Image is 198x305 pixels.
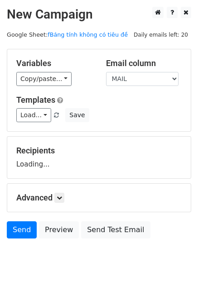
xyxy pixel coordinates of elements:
[81,221,150,238] a: Send Test Email
[16,108,51,122] a: Load...
[7,221,37,238] a: Send
[16,72,72,86] a: Copy/paste...
[130,30,191,40] span: Daily emails left: 20
[7,31,128,38] small: Google Sheet:
[16,146,182,169] div: Loading...
[39,221,79,238] a: Preview
[65,108,89,122] button: Save
[106,58,182,68] h5: Email column
[16,95,55,105] a: Templates
[48,31,128,38] a: fBảng tính không có tiêu đề
[7,7,191,22] h2: New Campaign
[16,58,92,68] h5: Variables
[130,31,191,38] a: Daily emails left: 20
[16,193,182,203] h5: Advanced
[16,146,182,156] h5: Recipients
